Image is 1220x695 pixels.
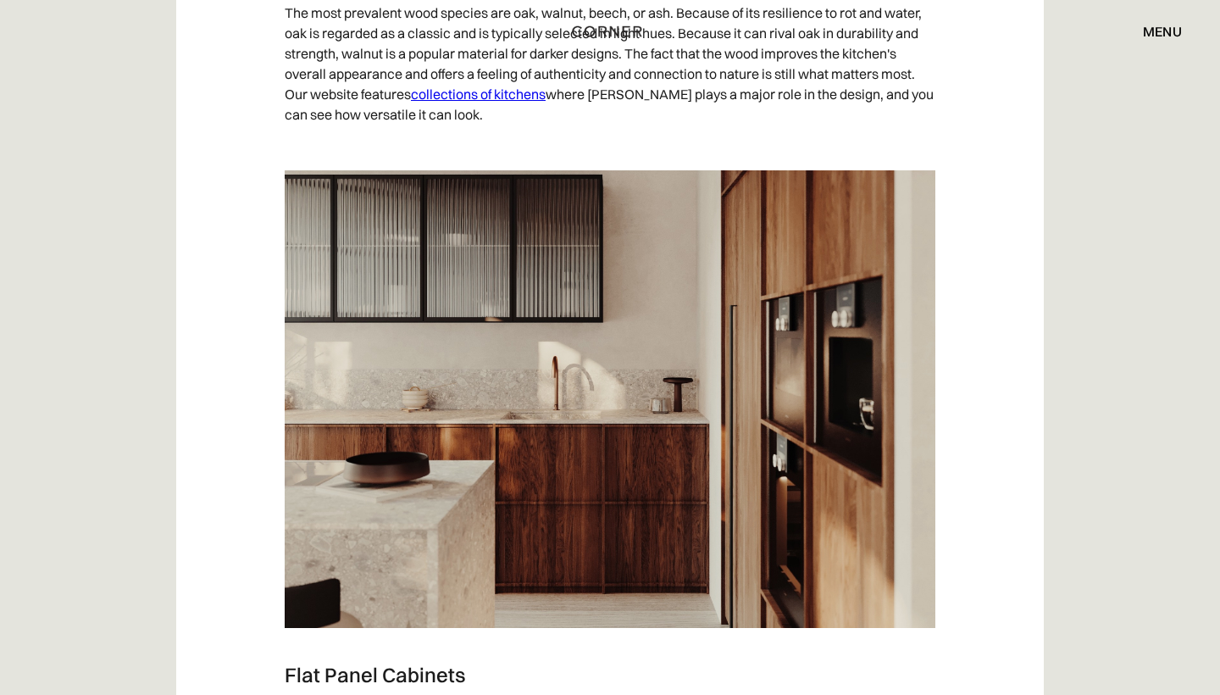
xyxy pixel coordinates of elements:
h3: Flat Panel Cabinets [285,662,935,687]
div: menu [1126,17,1182,46]
img: A kitchen corner with a kitchen island on the right, base and wall cabinets in the background and... [285,170,935,628]
div: menu [1143,25,1182,38]
a: collections of kitchens [411,86,546,103]
a: home [557,20,662,42]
